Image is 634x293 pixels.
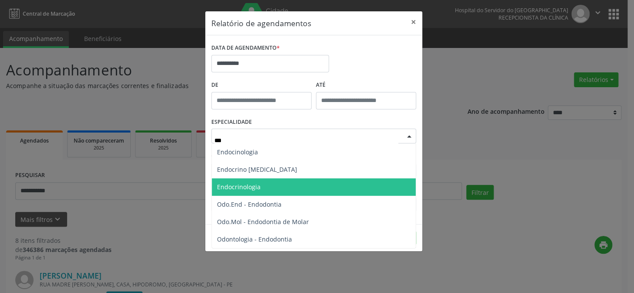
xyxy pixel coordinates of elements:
span: Endocrino [MEDICAL_DATA] [217,165,297,174]
label: ESPECIALIDADE [211,116,252,129]
span: Endocinologia [217,148,258,156]
label: DATA DE AGENDAMENTO [211,41,280,55]
span: Odo.Mol - Endodontia de Molar [217,218,309,226]
button: Close [405,11,422,33]
label: De [211,78,312,92]
h5: Relatório de agendamentos [211,17,311,29]
span: Endocrinologia [217,183,261,191]
label: ATÉ [316,78,416,92]
span: Odo.End - Endodontia [217,200,281,208]
span: Odontologia - Endodontia [217,235,292,243]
